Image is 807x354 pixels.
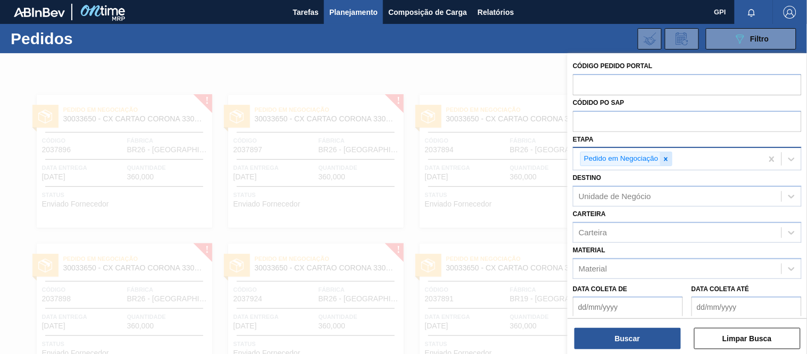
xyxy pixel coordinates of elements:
[706,28,796,50] button: Filtro
[573,297,683,318] input: dd/mm/yyyy
[579,192,651,201] div: Unidade de Negócio
[573,174,601,182] label: Destino
[573,62,653,70] label: Código Pedido Portal
[573,246,605,254] label: Material
[293,6,319,19] span: Tarefas
[388,6,467,19] span: Composição de Carga
[573,285,627,293] label: Data coleta de
[665,28,699,50] div: Solicitação de Revisão de Pedidos
[11,32,163,45] h1: Pedidos
[579,264,607,273] div: Material
[784,6,796,19] img: Logout
[692,285,749,293] label: Data coleta até
[579,228,607,237] div: Carteira
[751,35,769,43] span: Filtro
[573,210,606,218] label: Carteira
[573,99,625,106] label: Códido PO SAP
[478,6,514,19] span: Relatórios
[573,136,594,143] label: Etapa
[581,152,660,166] div: Pedido em Negociação
[692,297,802,318] input: dd/mm/yyyy
[638,28,662,50] div: Importar Negociações dos Pedidos
[735,5,769,20] button: Notificações
[14,7,65,17] img: TNhmsLtSVTkK8tSr43FrP2fwEKptu5GPRR3wAAAABJRU5ErkJggg==
[329,6,378,19] span: Planejamento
